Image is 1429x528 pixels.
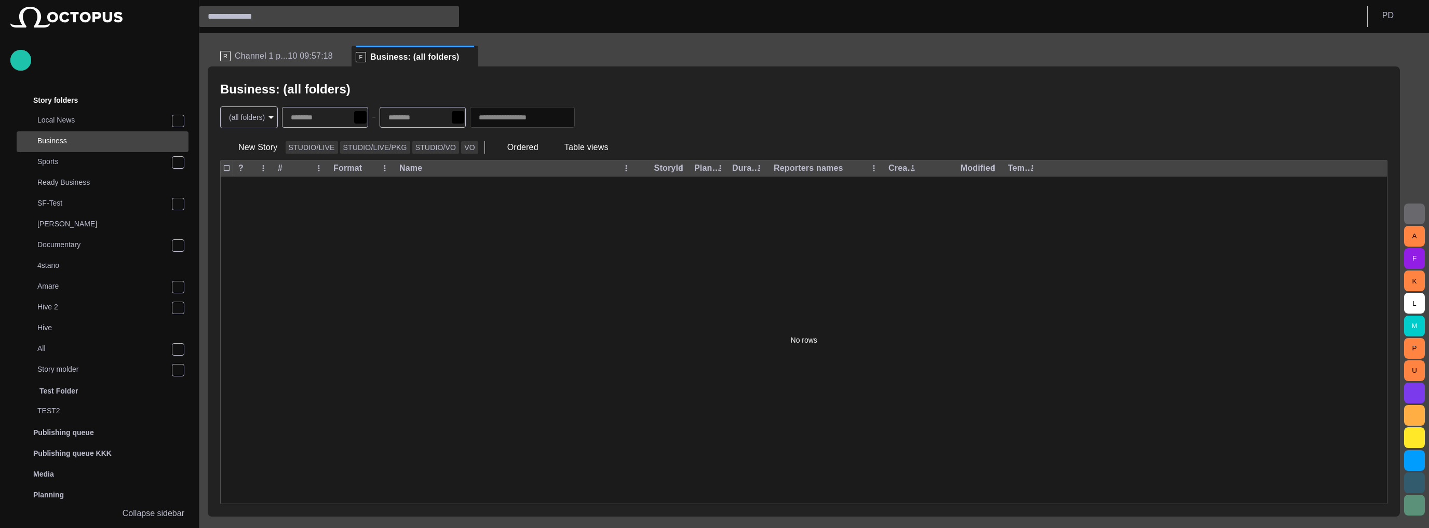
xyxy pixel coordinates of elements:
[340,141,410,154] button: STUDIO/LIVE/PKG
[10,7,123,28] img: Octopus News Room
[1404,270,1425,291] button: K
[1382,9,1394,22] p: P D
[221,177,1387,504] div: No rows
[399,163,422,173] div: Name
[461,141,478,154] button: VO
[17,194,188,214] div: SF-Test
[1404,338,1425,359] button: P
[752,161,766,175] button: Duration column menu
[17,339,188,360] div: All
[961,163,995,173] div: Modified
[1404,248,1425,269] button: F
[489,138,542,157] button: Ordered
[17,297,188,318] div: Hive 2
[39,386,78,396] p: Test Folder
[378,161,392,175] button: Format column menu
[278,163,282,173] div: #
[986,161,1001,175] button: Modified column menu
[370,52,460,62] span: Business: (all folders)
[906,161,920,175] button: Created by column menu
[1404,316,1425,336] button: M
[674,161,689,175] button: StoryId column menu
[33,469,54,479] p: Media
[37,219,188,229] p: [PERSON_NAME]
[123,507,184,520] p: Collapse sidebar
[694,163,722,173] div: Plan dur
[1008,163,1037,173] div: Template
[654,163,683,173] div: StoryId
[238,163,244,173] div: ?
[220,138,281,157] button: New Story
[619,161,633,175] button: Name column menu
[17,277,188,297] div: Amare
[713,161,727,175] button: Plan dur column menu
[774,163,843,173] div: Reporters names
[888,163,918,173] div: Created by
[17,131,188,152] div: Business
[1404,360,1425,381] button: U
[10,464,188,484] div: Media
[17,360,188,381] div: Story molder
[256,161,271,175] button: ? column menu
[1025,161,1040,175] button: Template column menu
[37,343,171,354] p: All
[17,318,188,339] div: Hive
[220,51,231,61] p: R
[1404,226,1425,247] button: A
[37,177,188,187] p: Ready Business
[867,161,881,175] button: Reporters names column menu
[37,156,171,167] p: Sports
[312,161,326,175] button: # column menu
[352,46,478,66] div: FBusiness: (all folders)
[286,141,338,154] button: STUDIO/LIVE
[17,401,188,422] div: TEST2
[546,138,627,157] button: Table views
[33,427,94,438] p: Publishing queue
[37,136,188,146] p: Business
[37,198,171,208] p: SF-Test
[10,503,188,524] button: Collapse sidebar
[221,107,277,128] div: (all folders)
[17,111,188,131] div: Local News
[333,163,362,173] div: Format
[37,405,188,416] p: TEST2
[37,364,171,374] p: Story molder
[1404,293,1425,314] button: L
[37,281,171,291] p: Amare
[10,422,188,443] div: Publishing queue
[17,235,188,256] div: Documentary
[37,322,188,333] p: Hive
[33,448,112,458] p: Publishing queue KKK
[37,260,188,270] p: 4stano
[17,256,188,277] div: 4stano
[33,95,78,105] p: Story folders
[37,302,171,312] p: Hive 2
[220,82,350,97] h2: Business: (all folders)
[37,239,171,250] p: Documentary
[17,173,188,194] div: Ready Business
[37,115,171,125] p: Local News
[33,490,64,500] p: Planning
[412,141,460,154] button: STUDIO/VO
[1374,6,1423,25] button: PD
[235,51,333,61] span: Channel 1 p...10 09:57:18
[17,214,188,235] div: [PERSON_NAME]
[17,152,188,173] div: Sports
[216,46,352,66] div: RChannel 1 p...10 09:57:18
[732,163,761,173] div: Duration
[356,52,366,62] p: F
